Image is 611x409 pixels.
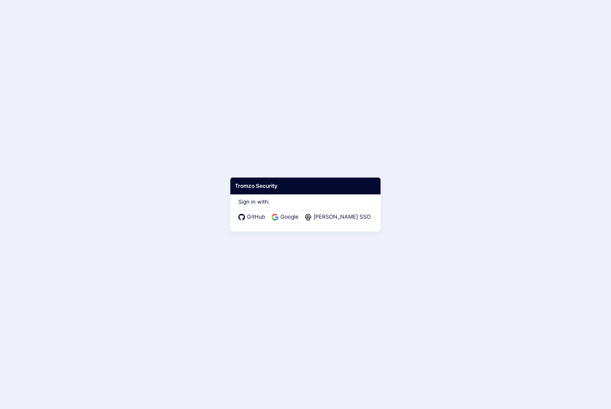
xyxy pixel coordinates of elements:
[312,213,373,221] span: [PERSON_NAME] SSO
[238,213,267,221] a: GitHub
[238,190,373,223] div: Sign in with:
[305,213,373,221] a: [PERSON_NAME] SSO
[278,213,300,221] span: Google
[272,213,300,221] a: Google
[245,213,267,221] span: GitHub
[230,177,381,194] div: Tromzo Security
